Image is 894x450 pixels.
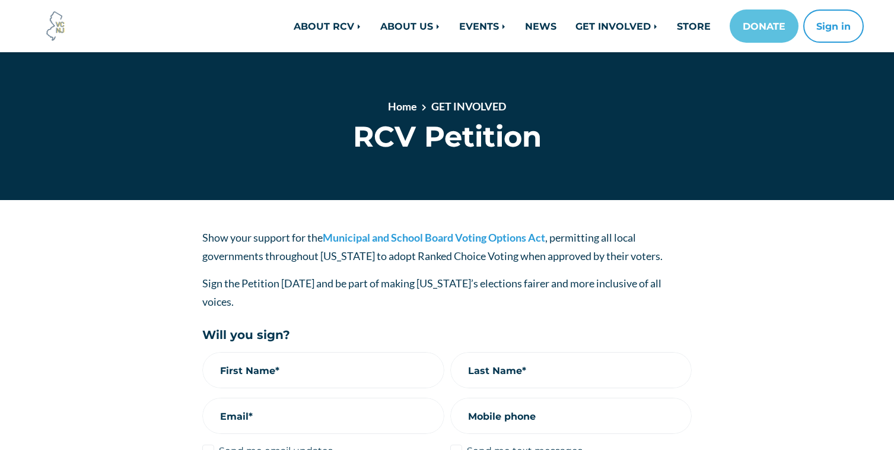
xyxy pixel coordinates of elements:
[803,9,864,43] button: Sign in or sign up
[667,14,720,38] a: STORE
[371,14,450,38] a: ABOUT US
[566,14,667,38] a: GET INVOLVED
[202,328,692,343] h5: Will you sign?
[431,100,506,113] a: GET INVOLVED
[323,231,545,244] a: Municipal and School Board Voting Options Act
[202,231,663,262] span: Show your support for the , permitting all local governments throughout [US_STATE] to adopt Ranke...
[202,119,692,154] h1: RCV Petition
[516,14,566,38] a: NEWS
[284,14,371,38] a: ABOUT RCV
[244,99,649,119] nav: breadcrumb
[202,277,661,308] span: Sign the Petition [DATE] and be part of making [US_STATE]’s elections fairer and more inclusive o...
[450,14,516,38] a: EVENTS
[388,100,417,113] a: Home
[730,9,798,43] a: DONATE
[193,9,864,43] nav: Main navigation
[40,10,72,42] img: Voter Choice NJ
